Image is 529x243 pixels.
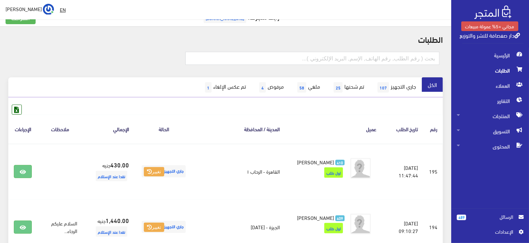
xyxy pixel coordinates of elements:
[185,52,439,65] input: بحث ( رقم الطلب, رقم الهاتف, الإسم, البريد اﻹلكتروني )...
[286,115,382,143] th: عميل
[474,6,511,19] img: .
[424,144,443,200] td: 195
[297,214,345,221] a: 409 [PERSON_NAME]
[8,196,35,222] iframe: Drift Widget Chat Controller
[205,82,212,93] span: 1
[83,144,134,200] td: جنيه
[378,82,389,93] span: 107
[252,77,290,97] a: مرفوض4
[457,228,523,239] a: اﻹعدادات
[462,228,513,235] span: اﻹعدادات
[8,35,443,43] h2: الطلبات
[6,4,42,13] span: [PERSON_NAME]
[96,226,127,237] span: نقدا عند الإستلام
[324,223,343,233] span: اول طلب
[424,115,443,143] th: رقم
[60,5,66,14] u: EN
[457,93,523,108] span: التقارير
[451,108,529,124] a: المنتجات
[461,21,518,31] a: مجاني +5% عمولة مبيعات
[110,160,129,169] strong: 430.00
[326,77,370,97] a: تم شحنها25
[350,158,371,179] img: avatar.png
[335,215,345,221] span: 409
[83,115,134,143] th: اﻹجمالي
[457,215,466,220] span: 489
[457,124,523,139] span: التسويق
[8,115,37,143] th: الإجراءات
[144,167,164,177] button: تغيير
[324,167,343,178] span: اول طلب
[451,139,529,154] a: المحتوى
[451,63,529,78] a: الطلبات
[460,30,520,40] a: دار صفصافة للنشر والتوزيع
[335,160,345,166] span: 410
[193,144,285,200] td: القاهرة - الرحاب ١
[457,63,523,78] span: الطلبات
[297,158,345,166] a: 410 [PERSON_NAME]
[422,77,443,92] a: الكل
[105,216,129,225] strong: 1,440.00
[457,139,523,154] span: المحتوى
[350,214,371,234] img: avatar.png
[472,213,513,221] span: الرسائل
[457,78,523,93] span: العملاء
[451,93,529,108] a: التقارير
[382,144,424,200] td: [DATE] 11:47:44
[43,4,54,15] img: ...
[142,165,186,177] span: جاري التجهيز
[334,82,343,93] span: 25
[297,213,334,222] span: [PERSON_NAME]
[259,82,266,93] span: 4
[457,48,523,63] span: الرئيسية
[57,3,68,16] a: EN
[451,48,529,63] a: الرئيسية
[202,10,280,23] a: رابط متجرك:[URL][DOMAIN_NAME]
[96,171,127,181] span: نقدا عند الإستلام
[6,3,54,14] a: ... [PERSON_NAME]
[370,77,422,97] a: جاري التجهيز107
[134,115,193,143] th: الحالة
[144,223,164,232] button: تغيير
[382,115,424,143] th: تاريخ الطلب
[297,82,306,93] span: 58
[142,221,186,233] span: جاري التجهيز
[451,78,529,93] a: العملاء
[457,213,523,228] a: 489 الرسائل
[197,77,252,97] a: تم عكس الإلغاء1
[37,115,83,143] th: ملاحظات
[297,157,334,167] span: [PERSON_NAME]
[193,115,285,143] th: المدينة / المحافظة
[457,108,523,124] span: المنتجات
[290,77,326,97] a: ملغي58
